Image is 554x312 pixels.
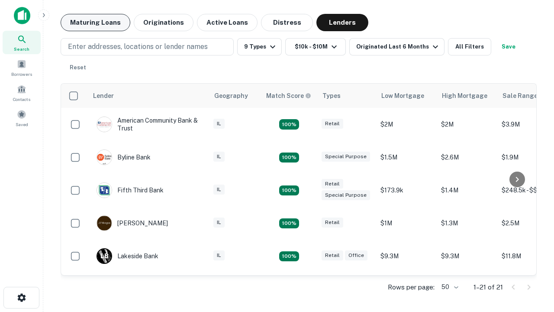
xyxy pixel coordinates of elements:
a: Borrowers [3,56,41,79]
td: $1.5M [376,273,437,305]
div: IL [213,152,225,162]
span: Contacts [13,96,30,103]
div: Matching Properties: 3, hasApolloMatch: undefined [279,251,299,262]
div: Matching Properties: 2, hasApolloMatch: undefined [279,185,299,196]
span: Saved [16,121,28,128]
p: 1–21 of 21 [473,282,503,292]
div: Fifth Third Bank [97,182,164,198]
div: [PERSON_NAME] [97,215,168,231]
td: $1.5M [376,141,437,174]
td: $2M [376,108,437,141]
th: Lender [88,84,209,108]
button: Maturing Loans [61,14,130,31]
div: Special Purpose [322,190,370,200]
div: IL [213,119,225,129]
div: Sale Range [502,91,538,101]
div: American Community Bank & Trust [97,117,200,132]
button: All Filters [448,38,491,55]
td: $173.9k [376,174,437,207]
div: Retail [322,218,343,227]
a: Search [3,31,41,54]
button: Reset [64,59,92,76]
div: Retail [322,250,343,260]
img: picture [97,216,112,231]
span: Borrowers [11,71,32,78]
img: picture [97,150,112,165]
button: Lenders [316,14,368,31]
div: Byline Bank [97,149,151,165]
td: $1.4M [437,174,497,207]
div: Retail [322,179,343,189]
img: capitalize-icon.png [14,7,30,24]
div: Types [322,91,341,101]
div: Matching Properties: 2, hasApolloMatch: undefined [279,218,299,229]
div: Special Purpose [322,152,370,162]
button: Enter addresses, locations or lender names [61,38,234,55]
th: Capitalize uses an advanced AI algorithm to match your search with the best lender. The match sco... [261,84,317,108]
div: High Mortgage [442,91,487,101]
button: Save your search to get updates of matches that match your search criteria. [495,38,522,55]
p: Rows per page: [388,282,435,292]
td: $2.6M [437,141,497,174]
td: $1.3M [437,207,497,240]
div: 50 [438,281,460,293]
th: Types [317,84,376,108]
td: $9.3M [376,240,437,273]
div: Lakeside Bank [97,248,158,264]
button: Distress [261,14,313,31]
th: Geography [209,84,261,108]
a: Saved [3,106,41,130]
div: Originated Last 6 Months [356,42,441,52]
span: Search [14,45,29,52]
a: Contacts [3,81,41,104]
th: Low Mortgage [376,84,437,108]
div: Matching Properties: 3, hasApolloMatch: undefined [279,153,299,163]
div: IL [213,218,225,227]
button: Originations [134,14,193,31]
h6: Match Score [266,91,309,101]
div: Lender [93,91,114,101]
iframe: Chat Widget [511,243,554,284]
button: Originated Last 6 Months [349,38,444,55]
div: Office [345,250,367,260]
td: $1M [376,207,437,240]
div: IL [213,250,225,260]
img: picture [97,183,112,198]
td: $5.4M [437,273,497,305]
td: $2M [437,108,497,141]
div: Geography [214,91,248,101]
div: Retail [322,119,343,129]
th: High Mortgage [437,84,497,108]
button: Active Loans [197,14,258,31]
div: Low Mortgage [381,91,424,101]
div: Capitalize uses an advanced AI algorithm to match your search with the best lender. The match sco... [266,91,311,101]
div: IL [213,185,225,195]
p: Enter addresses, locations or lender names [68,42,208,52]
button: 9 Types [237,38,282,55]
td: $9.3M [437,240,497,273]
button: $10k - $10M [285,38,346,55]
div: Matching Properties: 2, hasApolloMatch: undefined [279,119,299,130]
img: picture [97,117,112,132]
p: L B [100,252,108,261]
